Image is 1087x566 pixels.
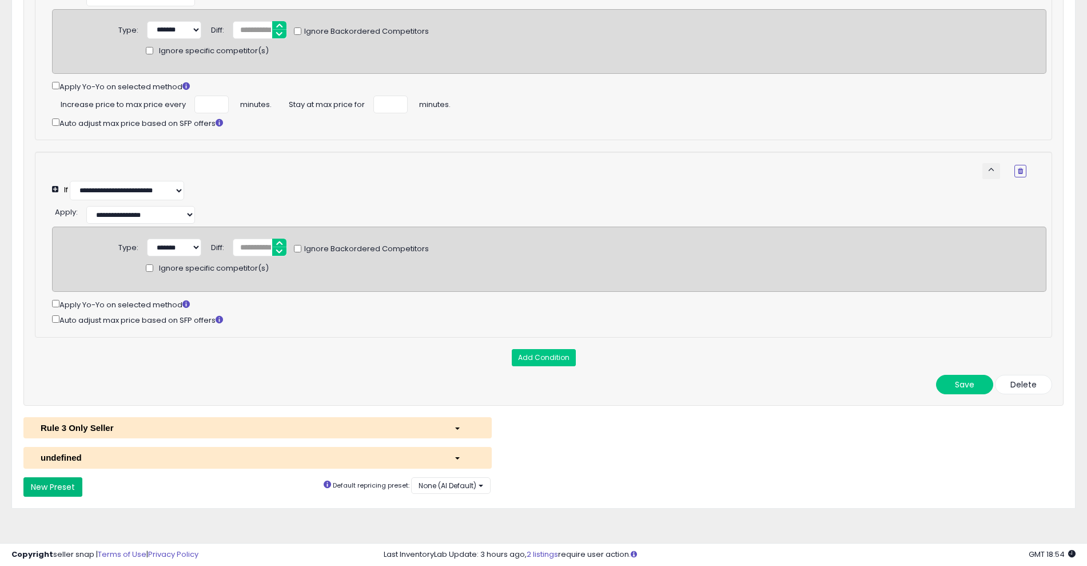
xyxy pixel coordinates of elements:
span: minutes. [419,96,451,110]
div: Type: [118,239,138,254]
a: 2 listings [527,549,558,560]
span: Stay at max price for [289,96,365,110]
div: Auto adjust max price based on SFP offers [52,116,1046,129]
div: Apply Yo-Yo on selected method [52,80,1046,93]
div: Apply Yo-Yo on selected method [52,298,1046,311]
span: Increase price to max price every [61,96,186,110]
span: keyboard_arrow_up [986,164,997,175]
div: : [55,203,78,218]
div: seller snap | | [11,549,198,560]
div: Diff: [211,21,224,36]
button: keyboard_arrow_up [982,163,1000,179]
button: Delete [995,375,1052,394]
button: None (AI Default) [411,477,491,494]
a: Terms of Use [98,549,146,560]
div: Auto adjust max price based on SFP offers [52,313,1046,326]
small: Default repricing preset: [333,481,409,490]
button: Rule 3 Only Seller [23,417,492,438]
span: Ignore specific competitor(s) [159,263,269,274]
div: Rule 3 Only Seller [32,422,445,434]
strong: Copyright [11,549,53,560]
button: Save [936,375,993,394]
div: Type: [118,21,138,36]
span: Apply [55,207,76,217]
div: Diff: [211,239,224,254]
div: undefined [32,452,445,464]
span: None (AI Default) [419,481,476,490]
div: Last InventoryLab Update: 3 hours ago, require user action. [384,549,1076,560]
i: Click here to read more about un-synced listings. [631,551,637,558]
button: undefined [23,447,492,468]
span: Ignore Backordered Competitors [301,26,429,37]
span: Ignore Backordered Competitors [301,244,429,255]
i: Remove Condition [1018,168,1023,175]
span: Ignore specific competitor(s) [159,46,269,57]
button: New Preset [23,477,82,497]
a: Privacy Policy [148,549,198,560]
button: Add Condition [512,349,576,366]
span: 2025-08-10 18:54 GMT [1029,549,1076,560]
span: minutes. [240,96,272,110]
